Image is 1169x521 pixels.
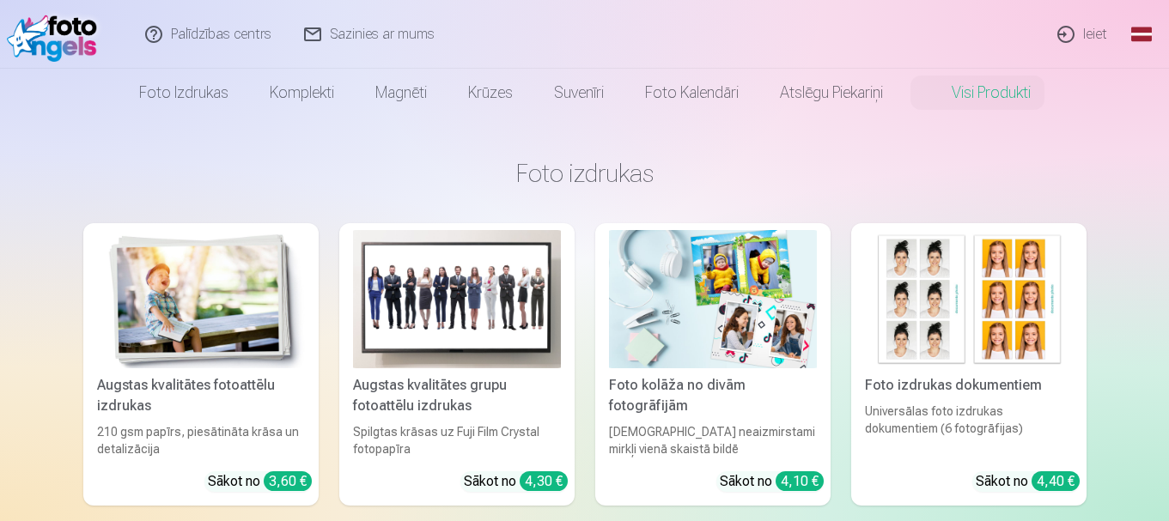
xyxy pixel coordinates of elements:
[97,158,1073,189] h3: Foto izdrukas
[624,69,759,117] a: Foto kalendāri
[602,375,824,416] div: Foto kolāža no divām fotogrāfijām
[448,69,533,117] a: Krūzes
[249,69,355,117] a: Komplekti
[7,7,106,62] img: /fa1
[1032,471,1080,491] div: 4,40 €
[355,69,448,117] a: Magnēti
[346,375,568,416] div: Augstas kvalitātes grupu fotoattēlu izdrukas
[339,223,575,506] a: Augstas kvalitātes grupu fotoattēlu izdrukasAugstas kvalitātes grupu fotoattēlu izdrukasSpilgtas ...
[533,69,624,117] a: Suvenīri
[776,471,824,491] div: 4,10 €
[119,69,249,117] a: Foto izdrukas
[83,223,319,506] a: Augstas kvalitātes fotoattēlu izdrukasAugstas kvalitātes fotoattēlu izdrukas210 gsm papīrs, piesā...
[720,471,824,492] div: Sākot no
[520,471,568,491] div: 4,30 €
[90,375,312,416] div: Augstas kvalitātes fotoattēlu izdrukas
[353,230,561,368] img: Augstas kvalitātes grupu fotoattēlu izdrukas
[346,423,568,457] div: Spilgtas krāsas uz Fuji Film Crystal fotopapīra
[264,471,312,491] div: 3,60 €
[208,471,312,492] div: Sākot no
[851,223,1087,506] a: Foto izdrukas dokumentiemFoto izdrukas dokumentiemUniversālas foto izdrukas dokumentiem (6 fotogr...
[976,471,1080,492] div: Sākot no
[904,69,1051,117] a: Visi produkti
[858,403,1080,457] div: Universālas foto izdrukas dokumentiem (6 fotogrāfijas)
[759,69,904,117] a: Atslēgu piekariņi
[602,423,824,457] div: [DEMOGRAPHIC_DATA] neaizmirstami mirkļi vienā skaistā bildē
[858,375,1080,396] div: Foto izdrukas dokumentiem
[609,230,817,368] img: Foto kolāža no divām fotogrāfijām
[464,471,568,492] div: Sākot no
[595,223,831,506] a: Foto kolāža no divām fotogrāfijāmFoto kolāža no divām fotogrāfijām[DEMOGRAPHIC_DATA] neaizmirstam...
[90,423,312,457] div: 210 gsm papīrs, piesātināta krāsa un detalizācija
[865,230,1073,368] img: Foto izdrukas dokumentiem
[97,230,305,368] img: Augstas kvalitātes fotoattēlu izdrukas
